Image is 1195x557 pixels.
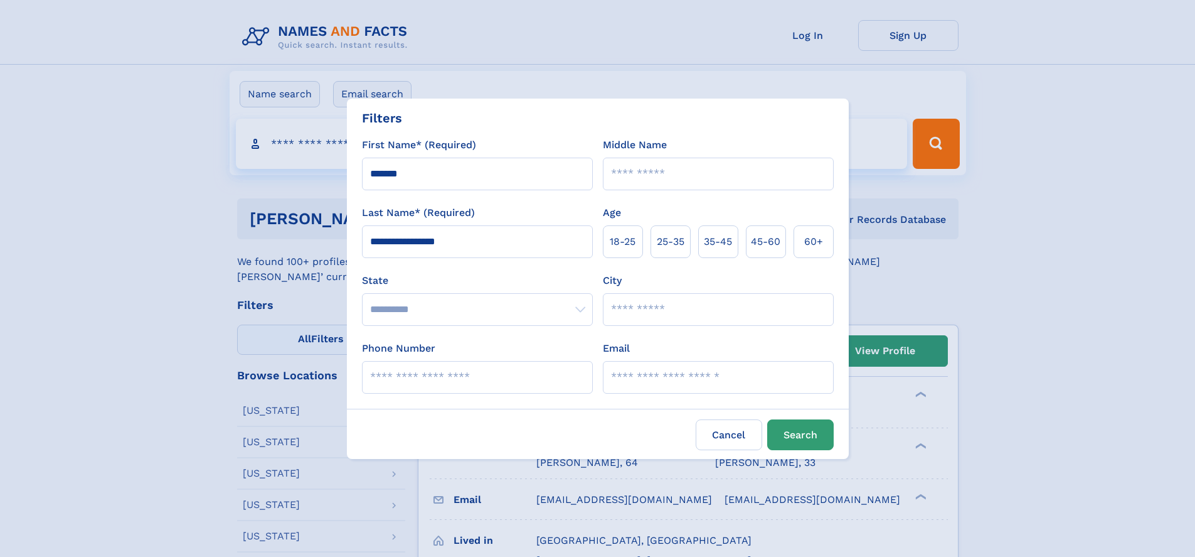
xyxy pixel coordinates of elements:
label: City [603,273,622,288]
label: Phone Number [362,341,435,356]
span: 25‑35 [657,234,684,249]
span: 60+ [804,234,823,249]
label: Age [603,205,621,220]
label: State [362,273,593,288]
div: Filters [362,109,402,127]
label: Email [603,341,630,356]
button: Search [767,419,834,450]
label: First Name* (Required) [362,138,476,153]
label: Middle Name [603,138,667,153]
span: 18‑25 [610,234,635,249]
span: 45‑60 [751,234,780,249]
label: Cancel [696,419,762,450]
span: 35‑45 [704,234,732,249]
label: Last Name* (Required) [362,205,475,220]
